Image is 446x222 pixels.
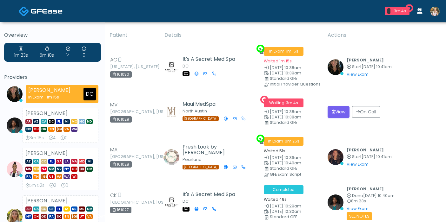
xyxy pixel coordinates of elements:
h5: Overview [4,32,101,38]
span: [DATE] 10:40am [270,160,301,166]
small: Date Created [264,156,320,160]
span: 1m 15s [47,94,59,100]
small: Started at [347,155,392,159]
span: MI [86,159,93,164]
span: AR [25,206,32,212]
span: VA [86,214,93,219]
div: GFE Exam Script [270,173,326,176]
div: 14 [66,46,70,59]
span: OH [33,127,39,132]
span: GA [56,159,62,164]
span: In Exam · [264,47,303,56]
span: AR [25,119,32,124]
div: 5m 10s [40,46,54,59]
span: [DATE] 10:30am [270,209,301,214]
div: 0 [61,135,68,141]
span: Completed [264,185,303,194]
a: Docovia [19,1,63,21]
span: CK [110,192,117,199]
img: Winston Turnage [163,104,179,119]
span: WI [71,174,77,179]
th: Details [161,28,324,43]
span: NV [56,167,62,172]
span: MD [79,159,85,164]
span: Start [352,64,362,69]
img: Amanda Creel [163,59,179,74]
span: DC [183,207,190,212]
span: KS [71,206,77,212]
b: [PERSON_NAME] [347,186,384,192]
div: 3m 4s [393,8,407,14]
span: MN [25,167,32,172]
small: Scheduled Time [264,115,320,119]
span: WA [71,127,77,132]
span: OK [79,167,85,172]
small: [GEOGRAPHIC_DATA], [US_STATE] [110,155,145,159]
span: VA [56,174,62,179]
span: MA [71,159,77,164]
span: NY [25,214,32,219]
span: MA [110,146,117,154]
a: View Exam [347,162,369,167]
small: Waited 49s [264,197,287,202]
span: [GEOGRAPHIC_DATA] [56,127,62,132]
h5: Fresh Look by [PERSON_NAME] [183,144,238,155]
div: 4 [49,135,56,141]
span: [GEOGRAPHIC_DATA] [71,214,77,219]
span: CO [41,206,47,212]
div: DC [83,88,96,100]
span: [DATE] 10:38am [270,114,301,120]
small: Date Created [264,110,320,114]
span: CA [33,159,39,164]
b: [PERSON_NAME] [347,57,384,63]
span: TN [33,174,39,179]
small: Completed at [347,194,395,198]
small: North Austin [183,108,207,114]
span: [DATE] 10:29am [270,203,301,209]
img: Michelle Picione [328,59,343,75]
img: Docovia [19,6,29,16]
div: 1m 23s [14,46,28,59]
span: OR [41,127,47,132]
span: OH [33,214,39,219]
img: Docovia [31,8,63,14]
span: TN [48,127,55,132]
a: View Exam [347,72,369,77]
span: MI [63,119,70,124]
span: Done [352,193,363,198]
small: Pearland [183,157,202,162]
small: 8m 23s [347,199,395,203]
span: [DATE] 10:36am [270,155,301,160]
span: NM [86,206,93,212]
small: See Notes [347,212,372,220]
div: 161029 [110,116,132,123]
button: On Call [352,106,380,118]
small: DC [183,199,189,204]
div: 5m 52s [25,182,44,189]
span: CA [41,119,47,124]
div: In Exam - [28,94,70,100]
span: FL [56,119,62,124]
img: Rukayat Bojuwon [7,117,23,133]
div: 161028 [110,161,132,168]
div: 0 [61,182,68,189]
span: [GEOGRAPHIC_DATA] [41,174,47,179]
span: [DATE] 10:38am [270,65,301,70]
div: 2 [50,182,56,189]
span: NJ [41,167,47,172]
span: UT [79,214,85,219]
img: Rukayat Bojuwon [328,194,343,210]
span: VA [63,127,70,132]
span: Waiting · [264,98,303,107]
a: View Exam [347,206,369,211]
img: Michelle Picione [7,86,23,102]
div: Initial Provider Questions [270,82,326,86]
span: NC [79,119,85,124]
div: 161027 [110,207,131,213]
span: [GEOGRAPHIC_DATA] [183,165,219,169]
span: AC [110,56,117,64]
span: IA [63,206,70,212]
small: Scheduled Time [264,210,320,214]
span: [DATE] 10:41am [362,64,392,69]
small: [US_STATE], [US_STATE] [110,65,145,69]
